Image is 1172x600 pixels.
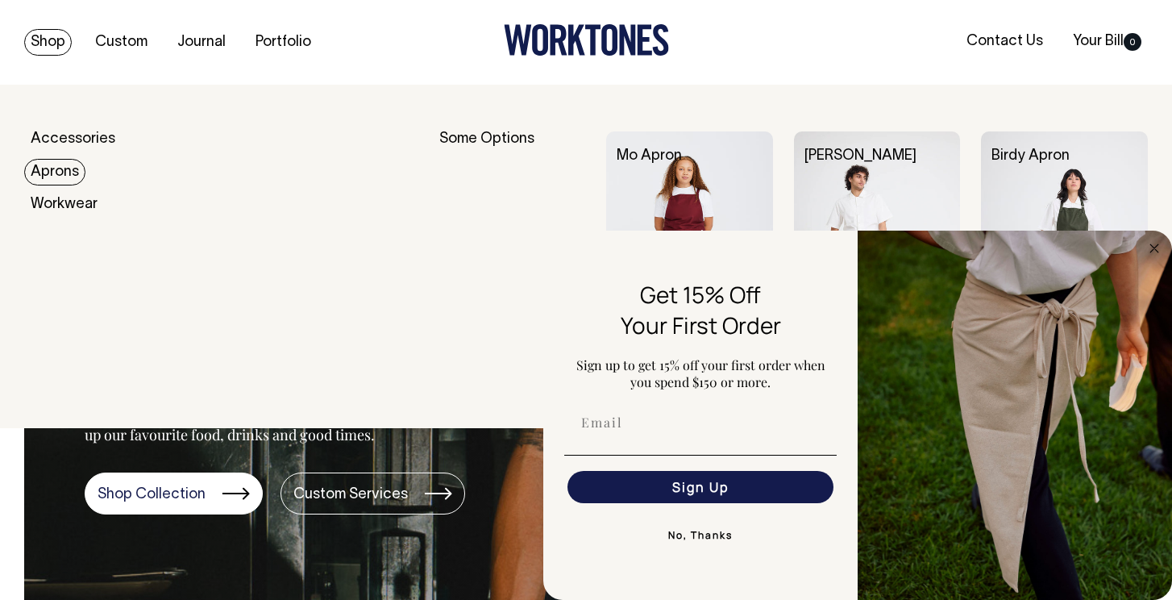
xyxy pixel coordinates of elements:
[171,29,232,56] a: Journal
[804,149,916,163] a: [PERSON_NAME]
[640,279,761,310] span: Get 15% Off
[564,519,837,552] button: No, Thanks
[249,29,318,56] a: Portfolio
[85,473,263,515] a: Shop Collection
[24,159,85,185] a: Aprons
[621,310,781,340] span: Your First Order
[89,29,154,56] a: Custom
[858,231,1172,600] img: 5e34ad8f-4f05-4173-92a8-ea475ee49ac9.jpeg
[1124,33,1141,51] span: 0
[567,471,833,503] button: Sign Up
[960,28,1049,55] a: Contact Us
[567,406,833,439] input: Email
[576,356,825,390] span: Sign up to get 15% off your first order when you spend $150 or more.
[281,473,465,515] a: Custom Services
[1066,28,1148,55] a: Your Bill0
[439,131,585,381] div: Some Options
[24,126,122,152] a: Accessories
[1145,239,1164,258] button: Close dialog
[24,29,72,56] a: Shop
[24,191,104,218] a: Workwear
[543,231,1172,600] div: FLYOUT Form
[991,149,1070,163] a: Birdy Apron
[617,149,682,163] a: Mo Apron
